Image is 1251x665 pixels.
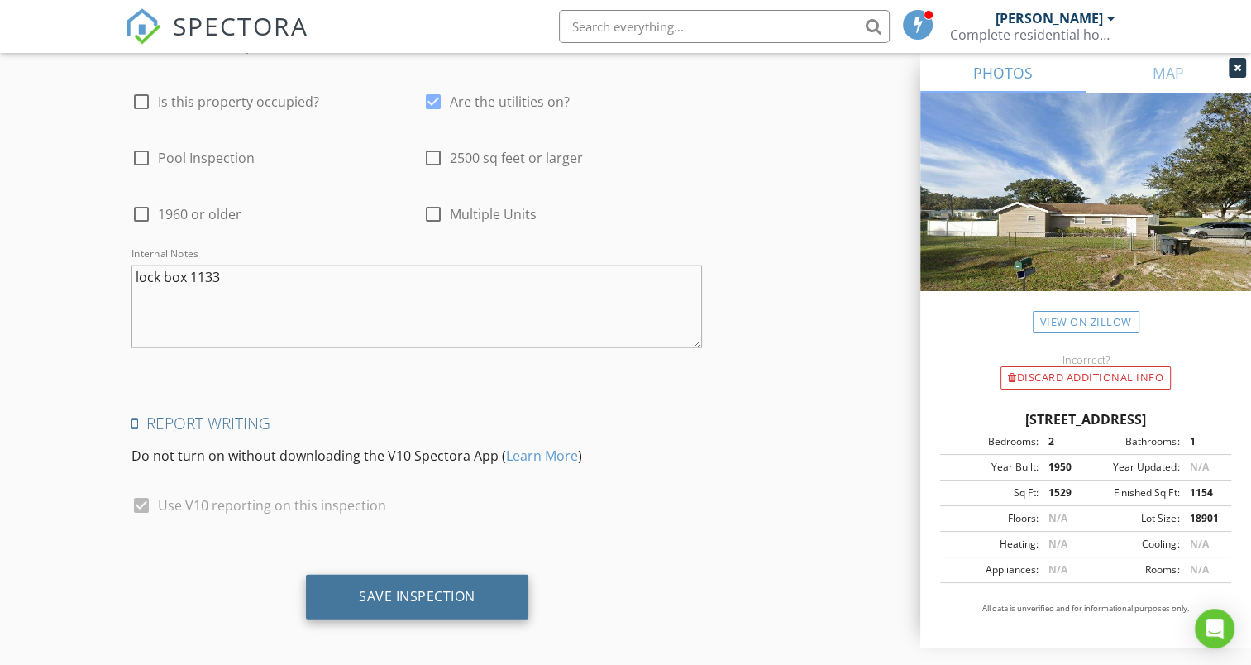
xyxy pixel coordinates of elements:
[450,93,570,110] span: Are the utilities on?
[1039,486,1086,500] div: 1529
[1039,460,1086,475] div: 1950
[450,206,537,222] span: Multiple Units
[1086,486,1179,500] div: Finished Sq Ft:
[559,10,890,43] input: Search everything...
[1195,609,1234,648] div: Open Intercom Messenger
[1086,434,1179,449] div: Bathrooms:
[125,8,161,45] img: The Best Home Inspection Software - Spectora
[131,446,702,466] p: Do not turn on without downloading the V10 Spectora App ( )
[940,603,1231,615] p: All data is unverified and for informational purposes only.
[950,26,1115,43] div: Complete residential home inspections LLC
[920,93,1251,331] img: streetview
[173,8,308,43] span: SPECTORA
[450,37,652,54] label: Disable Automated Notifications
[1179,434,1226,449] div: 1
[920,353,1251,366] div: Incorrect?
[131,266,702,348] textarea: Internal Notes
[158,150,255,166] span: Pool Inspection
[945,434,1039,449] div: Bedrooms:
[158,206,241,222] span: 1960 or older
[1048,511,1067,525] span: N/A
[131,413,702,434] h4: Report Writing
[1189,562,1208,576] span: N/A
[945,486,1039,500] div: Sq Ft:
[1033,311,1139,333] a: View on Zillow
[506,447,578,465] a: Learn More
[1086,460,1179,475] div: Year Updated:
[920,53,1086,93] a: PHOTOS
[1039,434,1086,449] div: 2
[1179,486,1226,500] div: 1154
[1189,537,1208,551] span: N/A
[1086,562,1179,577] div: Rooms:
[125,22,308,57] a: SPECTORA
[1086,511,1179,526] div: Lot Size:
[945,511,1039,526] div: Floors:
[945,562,1039,577] div: Appliances:
[1189,460,1208,474] span: N/A
[1086,53,1251,93] a: MAP
[450,150,583,166] span: 2500 sq feet or larger
[945,460,1039,475] div: Year Built:
[1000,366,1171,390] div: Discard Additional info
[359,588,475,605] div: Save Inspection
[940,409,1231,429] div: [STREET_ADDRESS]
[1048,537,1067,551] span: N/A
[158,93,319,110] span: Is this property occupied?
[1179,511,1226,526] div: 18901
[996,10,1103,26] div: [PERSON_NAME]
[945,537,1039,552] div: Heating:
[1086,537,1179,552] div: Cooling:
[1048,562,1067,576] span: N/A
